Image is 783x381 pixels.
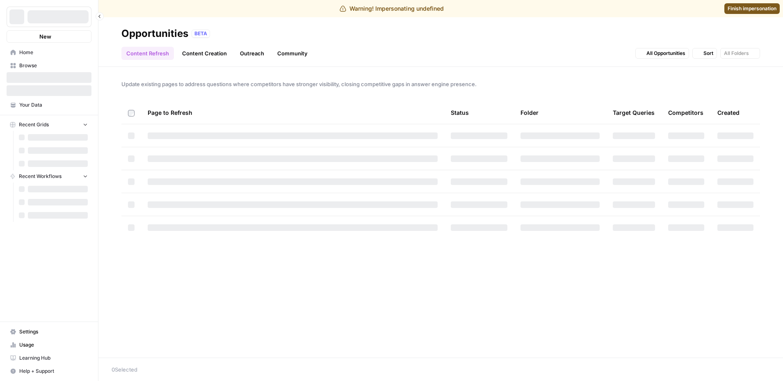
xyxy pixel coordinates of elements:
[148,101,438,124] div: Page to Refresh
[7,170,91,183] button: Recent Workflows
[451,101,469,124] div: Status
[7,59,91,72] a: Browse
[692,48,717,59] button: Sort
[7,30,91,43] button: New
[7,351,91,365] a: Learning Hub
[720,48,760,59] button: All Folders
[19,49,88,56] span: Home
[121,27,188,40] div: Opportunities
[703,50,713,57] span: Sort
[121,80,760,88] span: Update existing pages to address questions where competitors have stronger visibility, closing co...
[717,101,740,124] div: Created
[668,101,703,124] div: Competitors
[7,119,91,131] button: Recent Grids
[7,325,91,338] a: Settings
[340,5,444,13] div: Warning! Impersonating undefined
[19,101,88,109] span: Your Data
[613,101,655,124] div: Target Queries
[7,46,91,59] a: Home
[646,50,685,57] span: All Opportunities
[724,3,780,14] a: Finish impersonation
[19,328,88,335] span: Settings
[19,354,88,362] span: Learning Hub
[7,98,91,112] a: Your Data
[19,62,88,69] span: Browse
[19,173,62,180] span: Recent Workflows
[7,365,91,378] button: Help + Support
[724,50,749,57] span: All Folders
[520,101,539,124] div: Folder
[39,32,51,41] span: New
[235,47,269,60] a: Outreach
[635,48,689,59] button: All Opportunities
[19,121,49,128] span: Recent Grids
[728,5,776,12] span: Finish impersonation
[112,365,770,374] div: 0 Selected
[177,47,232,60] a: Content Creation
[121,47,174,60] a: Content Refresh
[19,367,88,375] span: Help + Support
[7,338,91,351] a: Usage
[192,30,210,38] div: BETA
[272,47,313,60] a: Community
[19,341,88,349] span: Usage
